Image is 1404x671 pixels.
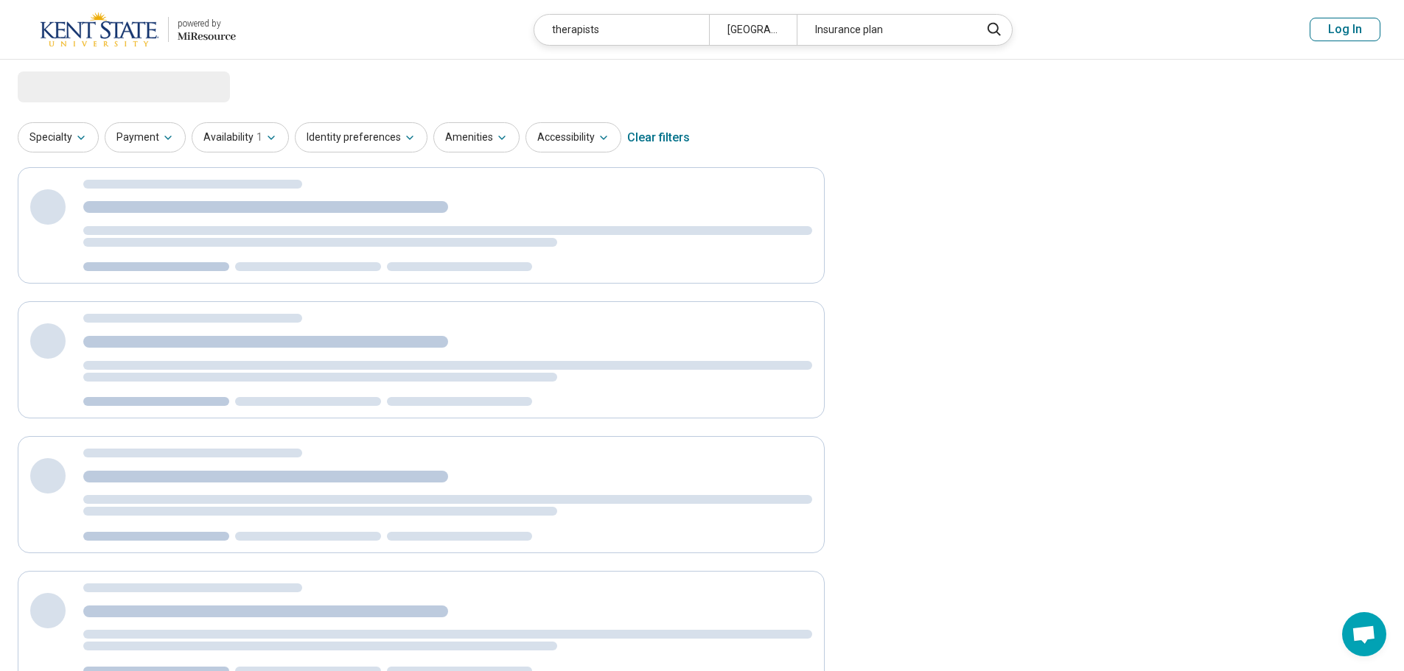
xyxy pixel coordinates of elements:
[433,122,520,152] button: Amenities
[534,15,709,45] div: therapists
[192,122,289,152] button: Availability1
[24,12,236,47] a: Kent State Universitypowered by
[105,122,186,152] button: Payment
[256,130,262,145] span: 1
[627,120,690,155] div: Clear filters
[40,12,159,47] img: Kent State University
[295,122,427,152] button: Identity preferences
[1342,612,1386,656] a: Open chat
[18,71,142,101] span: Loading...
[797,15,971,45] div: Insurance plan
[18,122,99,152] button: Specialty
[525,122,621,152] button: Accessibility
[709,15,797,45] div: [GEOGRAPHIC_DATA], [GEOGRAPHIC_DATA]
[1310,18,1380,41] button: Log In
[178,17,236,30] div: powered by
